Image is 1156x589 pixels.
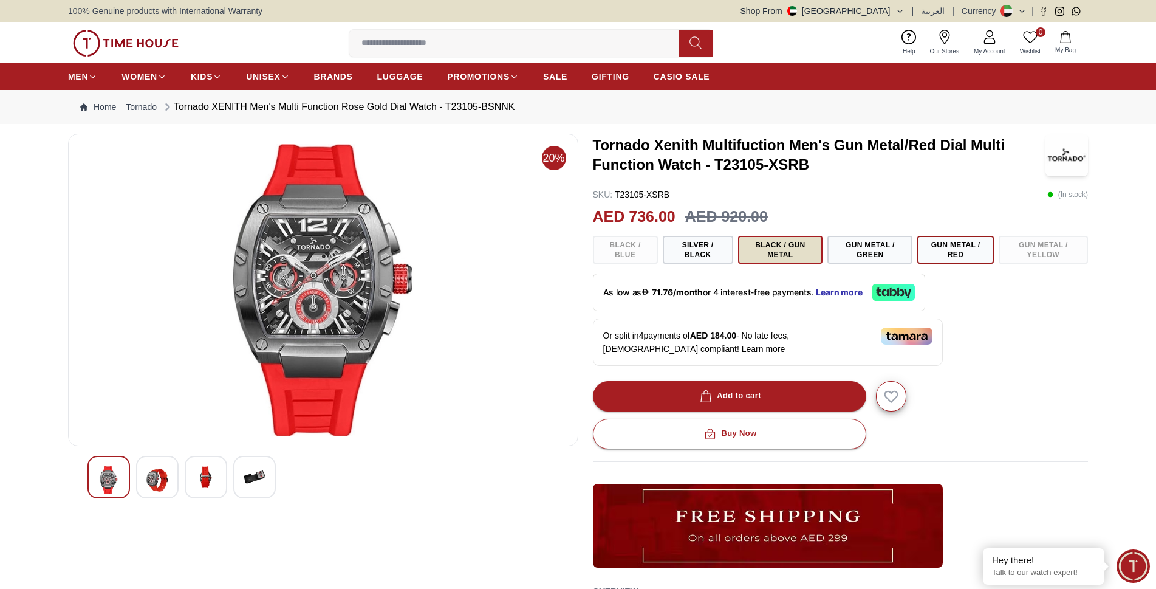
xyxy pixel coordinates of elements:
span: LUGGAGE [377,71,423,83]
img: Tornado Xenith Multifuction Men's Gun Metal/Red Dial Multi Function Watch - T23105-XSRB [1045,134,1088,176]
span: SALE [543,71,567,83]
div: Or split in 4 payments of - No late fees, [DEMOGRAPHIC_DATA] compliant! [593,319,943,366]
a: Our Stores [923,27,966,58]
button: My Bag [1048,29,1083,57]
a: Facebook [1039,7,1048,16]
a: Whatsapp [1072,7,1081,16]
a: BRANDS [314,66,353,88]
div: Currency [962,5,1001,17]
h2: AED 736.00 [593,205,675,229]
img: Tornado XENITH Men's Multi Function Rose Gold Dial Watch - T23105-BSNNK [78,144,568,436]
span: CASIO SALE [654,71,710,83]
a: Tornado [126,101,157,113]
img: Tornado XENITH Men's Multi Function Rose Gold Dial Watch - T23105-BSNNK [244,466,265,488]
img: United Arab Emirates [787,6,797,16]
div: Chat Widget [1117,549,1150,583]
a: PROMOTIONS [447,66,519,88]
span: My Account [969,47,1010,56]
a: Help [895,27,923,58]
img: Tornado XENITH Men's Multi Function Rose Gold Dial Watch - T23105-BSNNK [195,466,217,488]
span: My Bag [1050,46,1081,55]
span: Learn more [742,344,785,354]
button: Add to cart [593,381,866,412]
p: ( In stock ) [1047,188,1088,201]
h3: AED 920.00 [685,205,768,229]
nav: Breadcrumb [68,90,1088,124]
div: Add to cart [697,389,761,403]
span: | [1031,5,1034,17]
span: Wishlist [1015,47,1045,56]
span: SKU : [593,190,613,199]
a: KIDS [191,66,222,88]
a: 0Wishlist [1013,27,1048,58]
a: Home [80,101,116,113]
span: PROMOTIONS [447,71,510,83]
div: Tornado XENITH Men's Multi Function Rose Gold Dial Watch - T23105-BSNNK [162,100,515,114]
span: 20% [542,146,566,170]
a: GIFTING [592,66,629,88]
span: KIDS [191,71,213,83]
a: UNISEX [246,66,289,88]
span: AED 184.00 [690,331,736,340]
span: Our Stores [925,47,964,56]
a: Instagram [1055,7,1064,16]
span: BRANDS [314,71,353,83]
button: Buy Now [593,419,866,449]
img: Tamara [881,328,932,345]
button: Gun Metal / Red [917,236,993,264]
div: Hey there! [992,554,1095,567]
span: UNISEX [246,71,280,83]
button: العربية [921,5,945,17]
p: T23105-XSRB [593,188,670,201]
span: Help [898,47,920,56]
p: Talk to our watch expert! [992,568,1095,578]
span: GIFTING [592,71,629,83]
a: WOMEN [121,66,166,88]
a: LUGGAGE [377,66,423,88]
button: Gun Metal / Green [827,236,912,264]
span: 0 [1036,27,1045,37]
span: | [912,5,914,17]
img: Tornado XENITH Men's Multi Function Rose Gold Dial Watch - T23105-BSNNK [98,466,120,494]
button: Silver / Black [663,236,733,264]
div: Buy Now [702,427,756,441]
img: ... [73,30,179,57]
button: Shop From[GEOGRAPHIC_DATA] [740,5,905,17]
span: 100% Genuine products with International Warranty [68,5,262,17]
a: CASIO SALE [654,66,710,88]
span: WOMEN [121,71,157,83]
a: MEN [68,66,97,88]
span: MEN [68,71,88,83]
button: Black / Gun Metal [738,236,823,264]
img: Tornado XENITH Men's Multi Function Rose Gold Dial Watch - T23105-BSNNK [146,466,168,494]
a: SALE [543,66,567,88]
img: ... [593,484,943,568]
h3: Tornado Xenith Multifuction Men's Gun Metal/Red Dial Multi Function Watch - T23105-XSRB [593,136,1046,174]
span: | [952,5,954,17]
